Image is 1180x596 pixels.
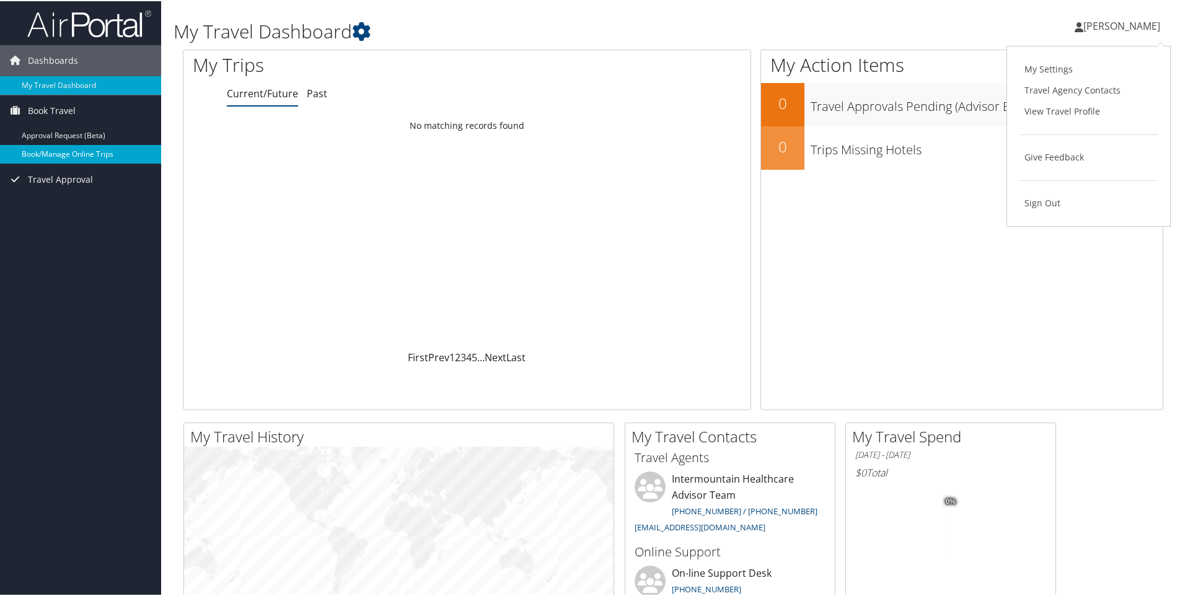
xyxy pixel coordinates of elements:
[485,349,506,363] a: Next
[1075,6,1173,43] a: [PERSON_NAME]
[428,349,449,363] a: Prev
[307,85,327,99] a: Past
[946,497,956,504] tspan: 0%
[761,92,804,113] h2: 0
[635,448,826,465] h3: Travel Agents
[27,8,151,37] img: airportal-logo.png
[477,349,485,363] span: …
[761,51,1163,77] h1: My Action Items
[635,542,826,559] h3: Online Support
[811,90,1163,114] h3: Travel Approvals Pending (Advisor Booked)
[628,470,832,537] li: Intermountain Healthcare Advisor Team
[1019,100,1158,121] a: View Travel Profile
[1019,191,1158,213] a: Sign Out
[1083,18,1160,32] span: [PERSON_NAME]
[449,349,455,363] a: 1
[761,82,1163,125] a: 0Travel Approvals Pending (Advisor Booked)
[506,349,526,363] a: Last
[672,582,741,594] a: [PHONE_NUMBER]
[855,465,866,478] span: $0
[408,349,428,363] a: First
[1019,146,1158,167] a: Give Feedback
[227,85,298,99] a: Current/Future
[855,448,1046,460] h6: [DATE] - [DATE]
[472,349,477,363] a: 5
[174,17,840,43] h1: My Travel Dashboard
[183,113,751,136] td: No matching records found
[761,135,804,156] h2: 0
[1019,79,1158,100] a: Travel Agency Contacts
[28,94,76,125] span: Book Travel
[190,425,614,446] h2: My Travel History
[460,349,466,363] a: 3
[852,425,1055,446] h2: My Travel Spend
[811,134,1163,157] h3: Trips Missing Hotels
[761,125,1163,169] a: 0Trips Missing Hotels
[28,44,78,75] span: Dashboards
[855,465,1046,478] h6: Total
[455,349,460,363] a: 2
[193,51,505,77] h1: My Trips
[28,163,93,194] span: Travel Approval
[672,504,817,515] a: [PHONE_NUMBER] / [PHONE_NUMBER]
[635,520,765,532] a: [EMAIL_ADDRESS][DOMAIN_NAME]
[466,349,472,363] a: 4
[1019,58,1158,79] a: My Settings
[632,425,835,446] h2: My Travel Contacts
